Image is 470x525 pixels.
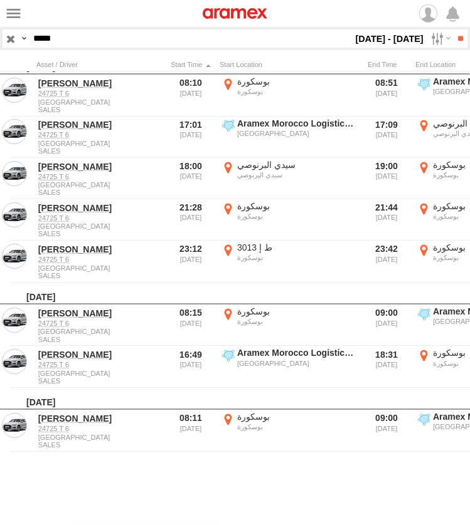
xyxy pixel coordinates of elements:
[203,8,268,19] img: aramex-logo.svg
[38,78,160,89] a: [PERSON_NAME]
[363,76,410,115] div: 08:51 [DATE]
[167,242,215,281] div: 23:12 [DATE]
[38,230,160,237] span: Filter Results to this Group
[2,119,27,144] a: View Asset in Asset Management
[38,434,160,441] span: [GEOGRAPHIC_DATA]
[38,424,160,433] a: 24725 T 6
[2,413,27,438] a: View Asset in Asset Management
[237,170,356,179] div: سيدي البرنوصي
[167,200,215,239] div: 21:28 [DATE]
[38,214,160,222] a: 24725 T 6
[237,359,356,368] div: [GEOGRAPHIC_DATA]
[38,172,160,181] a: 24725 T 6
[363,411,410,450] div: 09:00 [DATE]
[167,347,215,386] div: 16:49 [DATE]
[38,130,160,139] a: 24725 T 6
[363,60,410,69] div: Click to Sort
[2,244,27,269] a: View Asset in Asset Management
[38,181,160,189] span: [GEOGRAPHIC_DATA]
[38,161,160,172] a: [PERSON_NAME]
[237,76,356,87] div: بوسكورة
[2,78,27,103] a: View Asset in Asset Management
[38,106,160,113] span: Filter Results to this Group
[38,119,160,130] a: [PERSON_NAME]
[167,159,215,198] div: 18:00 [DATE]
[38,319,160,328] a: 24725 T 6
[38,147,160,155] span: Filter Results to this Group
[167,118,215,157] div: 17:01 [DATE]
[363,118,410,157] div: 17:09 [DATE]
[220,347,358,386] label: Click to View Event Location
[38,189,160,196] span: Filter Results to this Group
[167,76,215,115] div: 08:10 [DATE]
[363,306,410,345] div: 09:00 [DATE]
[38,202,160,214] a: [PERSON_NAME]
[167,306,215,345] div: 08:15 [DATE]
[38,98,160,106] span: [GEOGRAPHIC_DATA]
[363,200,410,239] div: 21:44 [DATE]
[38,328,160,335] span: [GEOGRAPHIC_DATA]
[237,159,356,170] div: سيدي البرنوصي
[363,347,410,386] div: 18:31 [DATE]
[38,244,160,255] a: [PERSON_NAME]
[19,29,29,48] label: Search Query
[353,29,426,48] label: [DATE] - [DATE]
[237,212,356,221] div: بوسكورة
[38,89,160,98] a: 24725 T 6
[220,411,358,450] label: Click to View Event Location
[38,308,160,319] a: [PERSON_NAME]
[38,441,160,449] span: Filter Results to this Group
[220,118,358,157] label: Click to View Event Location
[237,253,356,262] div: بوسكورة
[167,411,215,450] div: 08:11 [DATE]
[237,317,356,326] div: بوسكورة
[237,306,356,317] div: بوسكورة
[237,129,356,138] div: [GEOGRAPHIC_DATA]
[220,200,358,239] label: Click to View Event Location
[220,76,358,115] label: Click to View Event Location
[36,60,162,69] div: Click to Sort
[38,349,160,360] a: [PERSON_NAME]
[38,377,160,385] span: Filter Results to this Group
[38,264,160,272] span: [GEOGRAPHIC_DATA]
[363,159,410,198] div: 19:00 [DATE]
[167,60,215,69] div: Click to Sort
[2,308,27,333] a: View Asset in Asset Management
[38,413,160,424] a: [PERSON_NAME]
[2,161,27,186] a: View Asset in Asset Management
[38,255,160,264] a: 24725 T 6
[38,140,160,147] span: [GEOGRAPHIC_DATA]
[237,422,356,431] div: بوسكورة
[220,242,358,281] label: Click to View Event Location
[38,336,160,343] span: Filter Results to this Group
[220,306,358,345] label: Click to View Event Location
[237,87,356,96] div: بوسكورة
[2,202,27,227] a: View Asset in Asset Management
[38,370,160,377] span: [GEOGRAPHIC_DATA]
[237,347,356,358] div: Aramex Morocco Logistics/ AIn Sebaa
[237,118,356,129] div: Aramex Morocco Logistics/ AIn Sebaa
[426,29,453,48] label: Search Filter Options
[237,200,356,212] div: بوسكورة
[220,159,358,198] label: Click to View Event Location
[38,272,160,279] span: Filter Results to this Group
[363,242,410,281] div: 23:42 [DATE]
[38,222,160,230] span: [GEOGRAPHIC_DATA]
[38,360,160,369] a: 24725 T 6
[237,242,356,253] div: ط إ 3013
[237,411,356,422] div: بوسكورة
[2,349,27,374] a: View Asset in Asset Management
